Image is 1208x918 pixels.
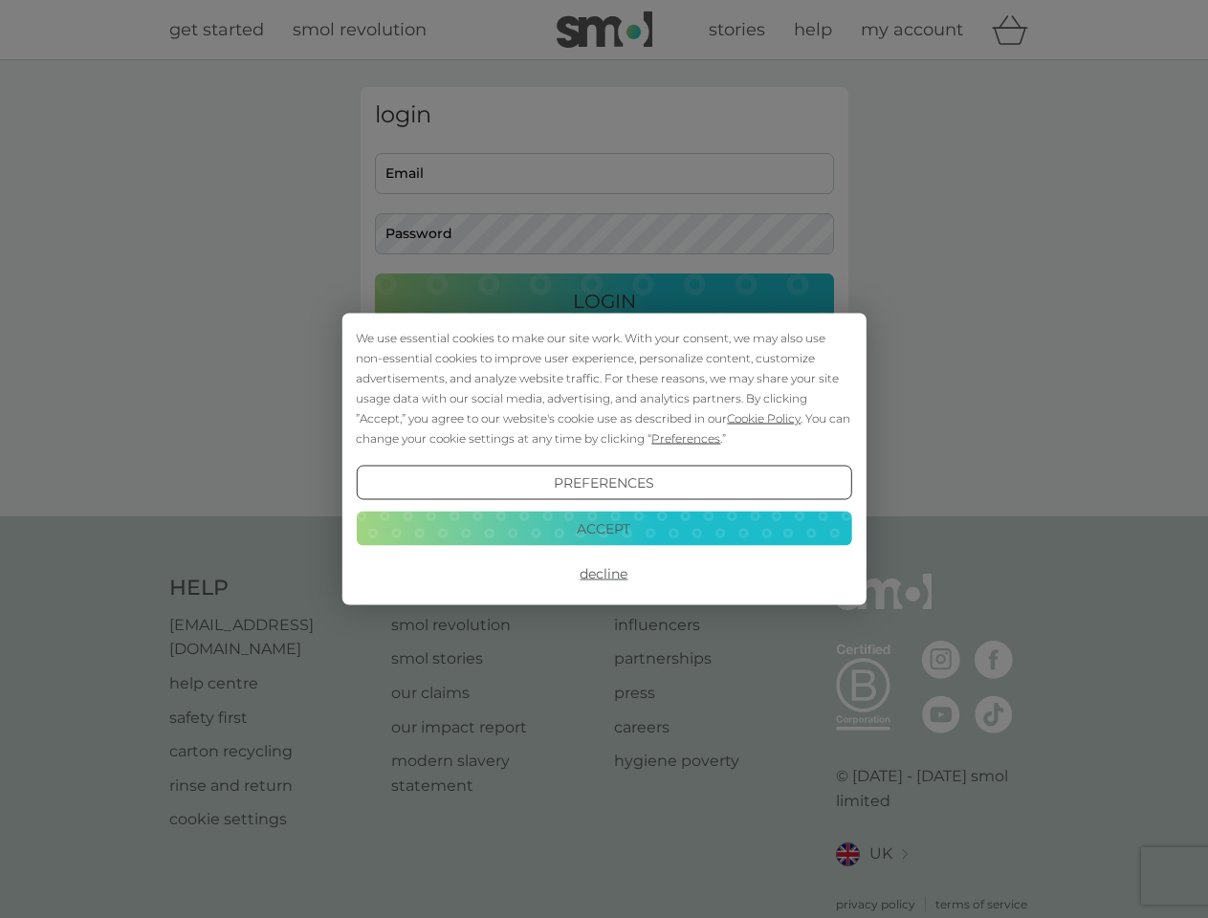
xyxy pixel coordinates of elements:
[356,511,851,545] button: Accept
[651,431,720,446] span: Preferences
[356,328,851,448] div: We use essential cookies to make our site work. With your consent, we may also use non-essential ...
[727,411,801,426] span: Cookie Policy
[341,314,866,605] div: Cookie Consent Prompt
[356,557,851,591] button: Decline
[356,466,851,500] button: Preferences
